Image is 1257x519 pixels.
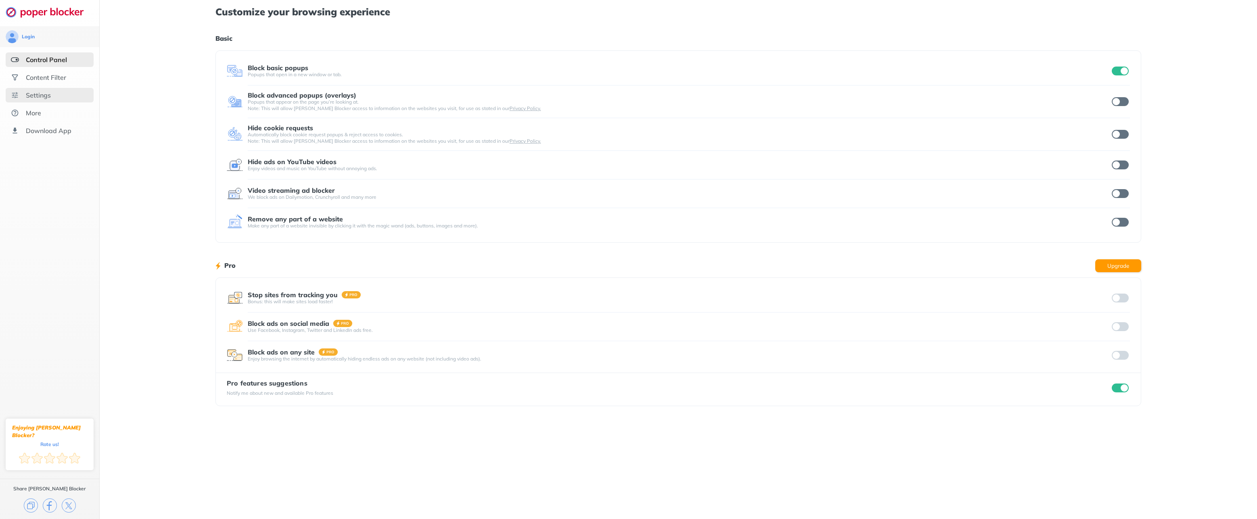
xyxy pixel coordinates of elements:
[6,30,19,43] img: avatar.svg
[248,320,329,327] div: Block ads on social media
[227,379,333,387] div: Pro features suggestions
[333,320,353,327] img: pro-badge.svg
[22,33,35,40] div: Login
[227,214,243,230] img: feature icon
[248,194,1110,200] div: We block ads on Dailymotion, Crunchyroll and many more
[248,356,1110,362] div: Enjoy browsing the internet by automatically hiding endless ads on any website (not including vid...
[227,157,243,173] img: feature icon
[342,291,361,298] img: pro-badge.svg
[62,498,76,513] img: x.svg
[227,63,243,79] img: feature icon
[248,215,343,223] div: Remove any part of a website
[248,327,1110,333] div: Use Facebook, Instagram, Twitter and LinkedIn ads free.
[26,109,41,117] div: More
[26,127,71,135] div: Download App
[11,127,19,135] img: download-app.svg
[509,138,541,144] a: Privacy Policy.
[215,6,1141,17] h1: Customize your browsing experience
[11,91,19,99] img: settings.svg
[248,92,356,99] div: Block advanced popups (overlays)
[40,442,59,446] div: Rate us!
[224,260,236,271] h1: Pro
[11,73,19,81] img: social.svg
[227,390,333,396] div: Notify me about new and available Pro features
[248,64,308,71] div: Block basic popups
[248,165,1110,172] div: Enjoy videos and music on YouTube without annoying ads.
[227,290,243,306] img: feature icon
[215,33,1141,44] h1: Basic
[227,347,243,363] img: feature icon
[248,158,336,165] div: Hide ads on YouTube videos
[248,187,335,194] div: Video streaming ad blocker
[248,298,1110,305] div: Bonus: this will make sites load faster!
[12,424,87,439] div: Enjoying [PERSON_NAME] Blocker?
[227,186,243,202] img: feature icon
[13,486,86,492] div: Share [PERSON_NAME] Blocker
[248,291,338,298] div: Stop sites from tracking you
[248,71,1110,78] div: Popups that open in a new window or tab.
[227,126,243,142] img: feature icon
[248,131,1110,144] div: Automatically block cookie request popups & reject access to cookies. Note: This will allow [PERS...
[1095,259,1141,272] button: Upgrade
[215,261,221,271] img: lighting bolt
[6,6,92,18] img: logo-webpage.svg
[248,223,1110,229] div: Make any part of a website invisible by clicking it with the magic wand (ads, buttons, images and...
[11,56,19,64] img: features-selected.svg
[227,319,243,335] img: feature icon
[24,498,38,513] img: copy.svg
[319,348,338,356] img: pro-badge.svg
[26,56,67,64] div: Control Panel
[11,109,19,117] img: about.svg
[26,91,51,99] div: Settings
[43,498,57,513] img: facebook.svg
[26,73,66,81] div: Content Filter
[248,124,313,131] div: Hide cookie requests
[248,348,315,356] div: Block ads on any site
[227,94,243,110] img: feature icon
[509,105,541,111] a: Privacy Policy.
[248,99,1110,112] div: Popups that appear on the page you’re looking at. Note: This will allow [PERSON_NAME] Blocker acc...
